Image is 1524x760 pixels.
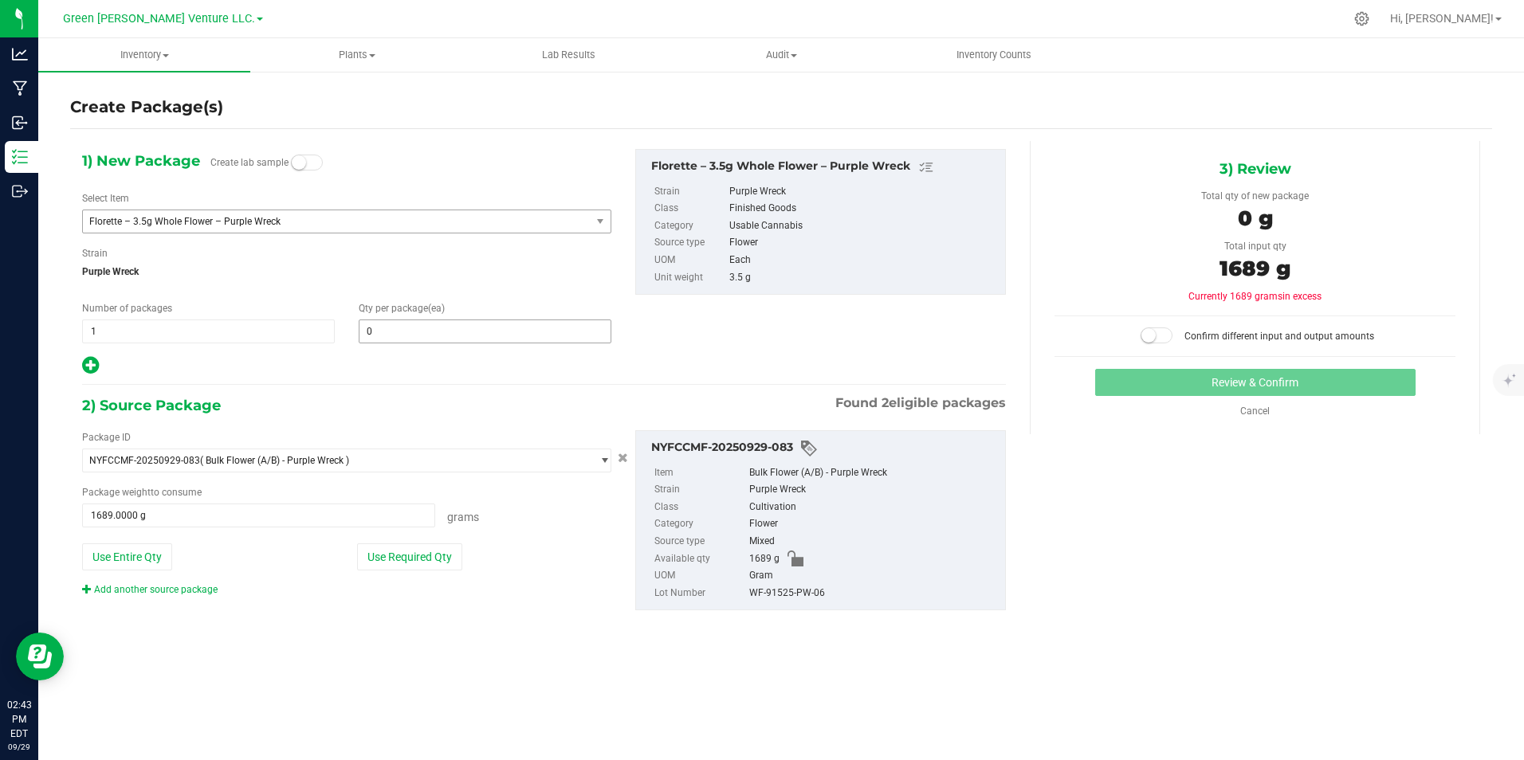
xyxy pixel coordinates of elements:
span: select [591,210,611,233]
span: ( Bulk Flower (A/B) - Purple Wreck ) [200,455,349,466]
span: Inventory [38,48,250,62]
label: Class [654,499,746,516]
div: Finished Goods [729,200,997,217]
span: 2) Source Package [82,394,221,417]
div: Purple Wreck [749,481,997,499]
label: Item [654,464,746,482]
span: select [591,449,611,472]
span: Confirm different input and output amounts [1184,331,1374,342]
span: 1) New Package [82,149,200,173]
label: Class [654,200,726,217]
label: Source type [654,533,746,550]
span: Plants [251,48,462,62]
inline-svg: Manufacturing [12,80,28,96]
div: Flower [749,515,997,533]
span: in excess [1282,291,1322,302]
button: Review & Confirm [1095,369,1416,396]
span: 0 g [1238,206,1273,231]
inline-svg: Outbound [12,183,28,199]
a: Audit [675,38,887,72]
input: 0 [359,320,611,343]
div: Florette – 3.5g Whole Flower – Purple Wreck [651,158,998,177]
input: 1689.0000 g [83,504,434,527]
a: Inventory Counts [888,38,1100,72]
span: Number of packages [82,303,172,314]
label: Select Item [82,191,129,206]
span: Qty per package [359,303,445,314]
label: Create lab sample [210,151,289,174]
span: Hi, [PERSON_NAME]! [1390,12,1494,25]
span: Purple Wreck [82,260,611,284]
button: Cancel button [613,447,633,470]
span: NYFCCMF-20250929-083 [89,455,200,466]
label: Strain [654,481,746,499]
span: Currently 1689 grams [1188,291,1322,302]
span: weight [122,487,151,498]
a: Plants [250,38,462,72]
button: Use Entire Qty [82,543,172,570]
p: 02:43 PM EDT [7,698,31,741]
span: 1689 g [749,550,780,568]
input: 1 [83,320,334,343]
button: Use Required Qty [357,543,462,570]
div: WF-91525-PW-06 [749,585,997,602]
inline-svg: Inbound [12,115,28,131]
label: UOM [654,567,746,585]
a: Cancel [1240,405,1270,417]
label: Source type [654,234,726,252]
span: Green [PERSON_NAME] Venture LLC. [63,12,255,25]
span: Florette – 3.5g Whole Flower – Purple Wreck [89,216,564,227]
span: Total qty of new package [1201,190,1309,202]
div: Each [729,252,997,269]
label: Category [654,515,746,533]
label: Unit weight [654,269,726,287]
div: Mixed [749,533,997,550]
div: NYFCCMF-20250929-083 [651,439,998,458]
span: Add new output [82,363,99,374]
span: Total input qty [1224,241,1286,252]
div: Cultivation [749,499,997,516]
a: Add another source package [82,584,218,595]
label: Lot Number [654,585,746,602]
p: 09/29 [7,741,31,753]
div: Flower [729,234,997,252]
div: 3.5 g [729,269,997,287]
span: 1689 g [1220,256,1290,281]
iframe: Resource center [16,633,64,680]
div: Manage settings [1352,11,1372,26]
a: Lab Results [463,38,675,72]
span: Audit [676,48,886,62]
label: Strain [82,246,108,261]
span: (ea) [428,303,445,314]
div: Gram [749,567,997,585]
label: Available qty [654,550,746,568]
span: Grams [447,511,479,523]
span: 2 [882,395,889,410]
div: Usable Cannabis [729,217,997,235]
span: Found eligible packages [835,394,1006,413]
span: 3) Review [1220,157,1291,181]
h4: Create Package(s) [70,96,223,119]
inline-svg: Analytics [12,46,28,62]
label: Category [654,217,726,235]
label: UOM [654,252,726,269]
span: Lab Results [520,48,617,62]
a: Inventory [38,38,250,72]
div: Bulk Flower (A/B) - Purple Wreck [749,464,997,482]
inline-svg: Inventory [12,149,28,165]
span: Package to consume [82,487,202,498]
span: Package ID [82,432,131,443]
div: Purple Wreck [729,183,997,201]
span: Inventory Counts [935,48,1053,62]
label: Strain [654,183,726,201]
